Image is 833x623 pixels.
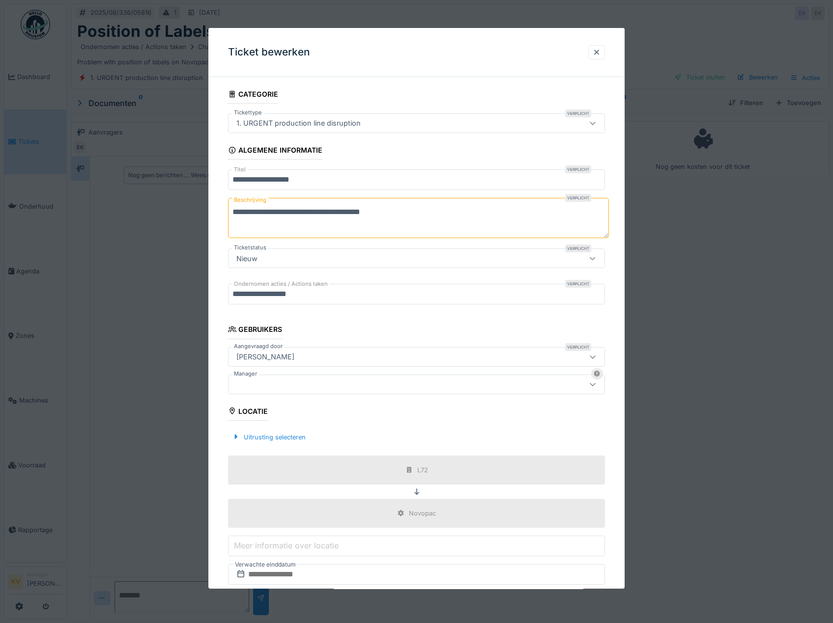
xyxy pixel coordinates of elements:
[232,280,330,289] label: Ondernomen acties / Actions taken
[232,370,259,378] label: Manager
[565,165,591,173] div: Verplicht
[565,245,591,253] div: Verplicht
[232,588,259,596] label: Prioriteit
[228,431,310,444] div: Uitrusting selecteren
[565,194,591,202] div: Verplicht
[228,404,268,421] div: Locatie
[228,323,283,339] div: Gebruikers
[409,509,436,518] div: Novopac
[232,540,341,551] label: Meer informatie over locatie
[234,559,297,570] label: Verwachte einddatum
[228,87,279,104] div: Categorie
[565,280,591,288] div: Verplicht
[232,108,264,117] label: Tickettype
[232,118,365,129] div: 1. URGENT production line disruption
[232,253,261,264] div: Nieuw
[232,194,268,206] label: Beschrijving
[417,465,428,475] div: L72
[228,143,323,160] div: Algemene informatie
[565,343,591,351] div: Verplicht
[232,244,268,252] label: Ticketstatus
[228,46,310,58] h3: Ticket bewerken
[232,165,248,174] label: Titel
[232,352,298,362] div: [PERSON_NAME]
[565,109,591,117] div: Verplicht
[232,342,285,351] label: Aangevraagd door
